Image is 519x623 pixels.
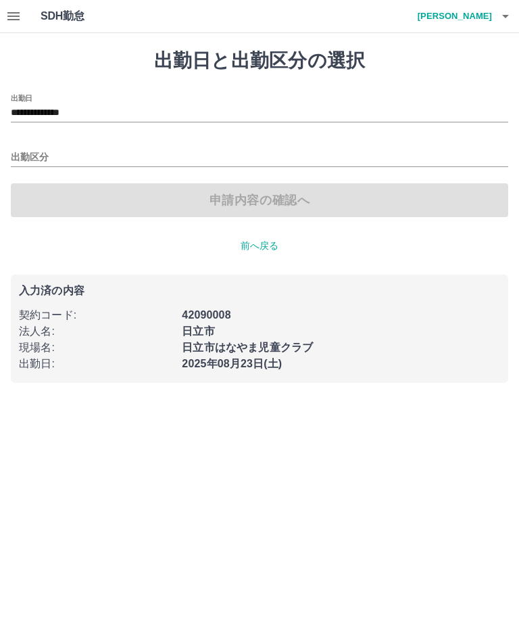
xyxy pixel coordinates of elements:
b: 42090008 [182,309,230,321]
b: 2025年08月23日(土) [182,358,282,369]
p: 入力済の内容 [19,285,500,296]
label: 出勤日 [11,93,32,103]
p: 現場名 : [19,340,174,356]
b: 日立市はなやま児童クラブ [182,342,313,353]
p: 出勤日 : [19,356,174,372]
p: 前へ戻る [11,239,508,253]
h1: 出勤日と出勤区分の選択 [11,49,508,72]
b: 日立市 [182,325,214,337]
p: 法人名 : [19,323,174,340]
p: 契約コード : [19,307,174,323]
